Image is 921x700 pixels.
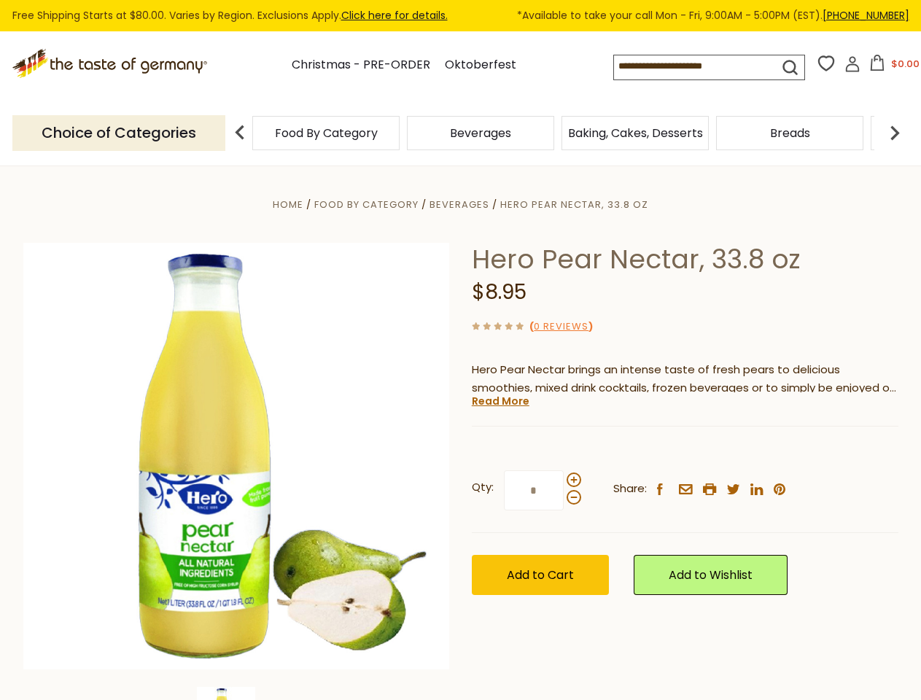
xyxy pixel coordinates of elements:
[430,198,489,211] a: Beverages
[445,55,516,75] a: Oktoberfest
[568,128,703,139] a: Baking, Cakes, Desserts
[634,555,788,595] a: Add to Wishlist
[529,319,593,333] span: ( )
[891,57,920,71] span: $0.00
[472,278,526,306] span: $8.95
[770,128,810,139] a: Breads
[517,7,909,24] span: *Available to take your call Mon - Fri, 9:00AM - 5:00PM (EST).
[500,198,648,211] a: Hero Pear Nectar, 33.8 oz
[472,394,529,408] a: Read More
[273,198,303,211] a: Home
[472,361,898,397] p: Hero Pear Nectar brings an intense taste of fresh pears to delicious smoothies, mixed drink cockt...
[225,118,254,147] img: previous arrow
[292,55,430,75] a: Christmas - PRE-ORDER
[823,8,909,23] a: [PHONE_NUMBER]
[12,115,225,151] p: Choice of Categories
[23,243,450,669] img: Hero Pear Nectar, 33.8 oz
[450,128,511,139] a: Beverages
[504,470,564,510] input: Qty:
[613,480,647,498] span: Share:
[534,319,588,335] a: 0 Reviews
[880,118,909,147] img: next arrow
[314,198,419,211] a: Food By Category
[275,128,378,139] a: Food By Category
[472,243,898,276] h1: Hero Pear Nectar, 33.8 oz
[507,567,574,583] span: Add to Cart
[341,8,448,23] a: Click here for details.
[472,478,494,497] strong: Qty:
[12,7,909,24] div: Free Shipping Starts at $80.00. Varies by Region. Exclusions Apply.
[472,555,609,595] button: Add to Cart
